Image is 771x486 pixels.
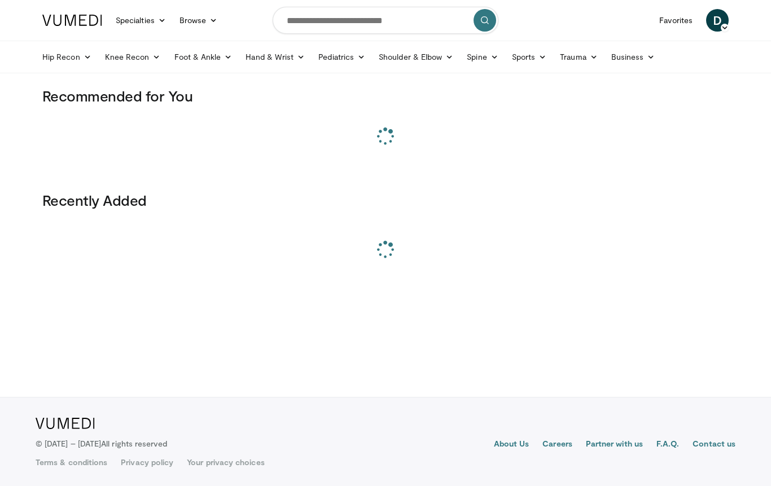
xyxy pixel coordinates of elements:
a: Hand & Wrist [239,46,312,68]
a: Shoulder & Elbow [372,46,460,68]
img: VuMedi Logo [42,15,102,26]
a: Trauma [553,46,604,68]
a: Business [604,46,662,68]
a: Contact us [693,438,735,452]
h3: Recommended for You [42,87,729,105]
a: Knee Recon [98,46,168,68]
a: Foot & Ankle [168,46,239,68]
p: © [DATE] – [DATE] [36,438,168,449]
a: Browse [173,9,225,32]
a: Partner with us [586,438,643,452]
span: All rights reserved [101,439,167,448]
a: Pediatrics [312,46,372,68]
a: Careers [542,438,572,452]
a: Your privacy choices [187,457,264,468]
a: Spine [460,46,505,68]
a: About Us [494,438,529,452]
a: Specialties [109,9,173,32]
a: Hip Recon [36,46,98,68]
a: F.A.Q. [656,438,679,452]
a: Privacy policy [121,457,173,468]
h3: Recently Added [42,191,729,209]
a: Terms & conditions [36,457,107,468]
a: D [706,9,729,32]
input: Search topics, interventions [273,7,498,34]
img: VuMedi Logo [36,418,95,429]
a: Favorites [652,9,699,32]
a: Sports [505,46,554,68]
